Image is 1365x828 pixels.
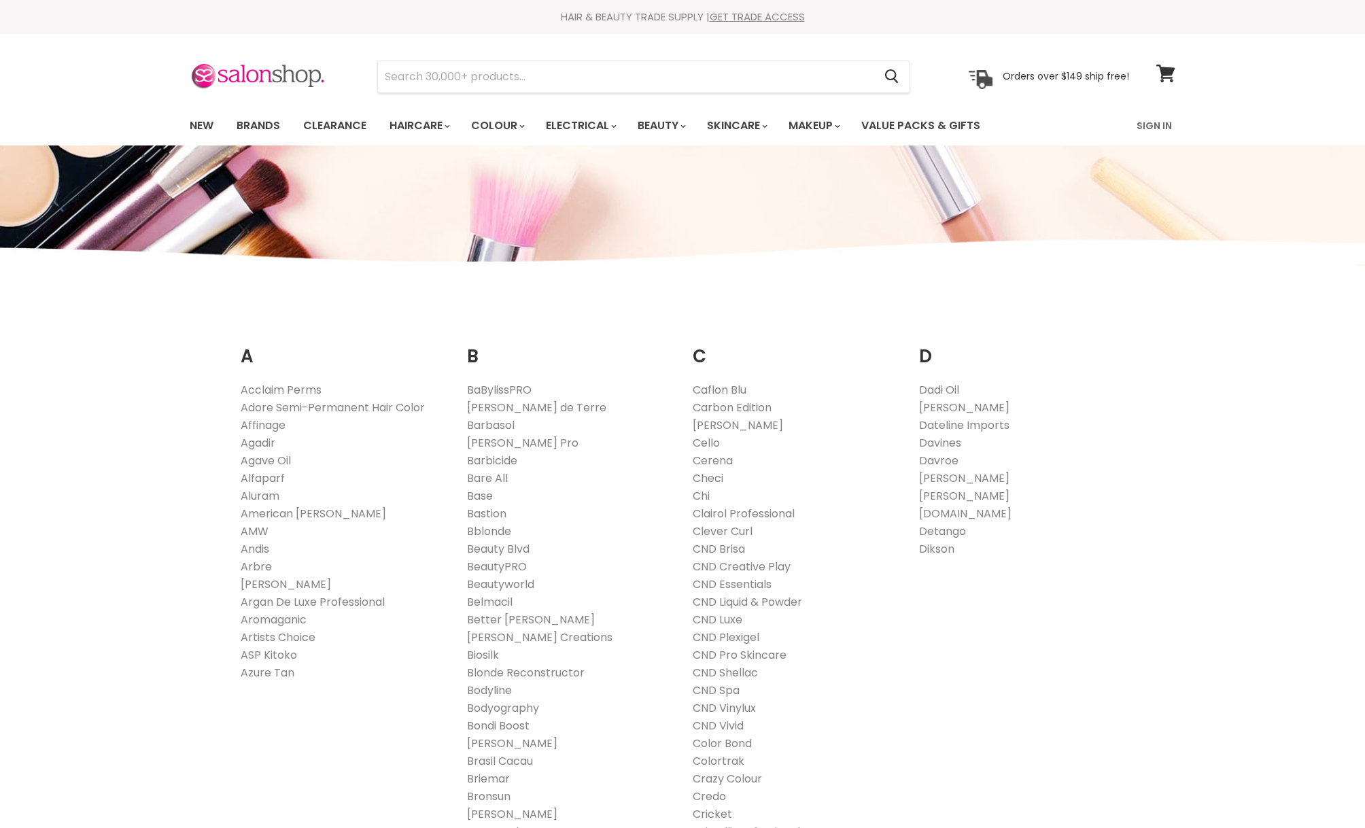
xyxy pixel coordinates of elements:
[1128,111,1180,140] a: Sign In
[710,10,805,24] a: GET TRADE ACCESS
[241,665,294,680] a: Azure Tan
[467,559,527,574] a: BeautyPRO
[467,470,508,486] a: Bare All
[693,718,744,734] a: CND Vivid
[874,61,910,92] button: Search
[241,400,425,415] a: Adore Semi-Permanent Hair Color
[693,576,772,592] a: CND Essentials
[919,523,966,539] a: Detango
[226,111,290,140] a: Brands
[1003,70,1129,82] p: Orders over $149 ship free!
[693,470,723,486] a: Checi
[536,111,625,140] a: Electrical
[467,700,539,716] a: Bodyography
[467,382,532,398] a: BaBylissPRO
[467,789,511,804] a: Bronsun
[693,559,791,574] a: CND Creative Play
[241,559,272,574] a: Arbre
[467,523,511,539] a: Bblonde
[697,111,776,140] a: Skincare
[467,771,510,787] a: Briemar
[467,506,506,521] a: Bastion
[467,576,534,592] a: Beautyworld
[467,435,578,451] a: [PERSON_NAME] Pro
[467,665,585,680] a: Blonde Reconstructor
[693,382,746,398] a: Caflon Blu
[693,789,726,804] a: Credo
[241,594,385,610] a: Argan De Luxe Professional
[693,771,762,787] a: Crazy Colour
[241,435,275,451] a: Agadir
[173,10,1192,24] div: HAIR & BEAUTY TRADE SUPPLY |
[693,453,733,468] a: Cerena
[693,806,732,822] a: Cricket
[778,111,848,140] a: Makeup
[241,523,269,539] a: AMW
[693,506,795,521] a: Clairol Professional
[919,453,958,468] a: Davroe
[467,453,517,468] a: Barbicide
[467,647,499,663] a: Biosilk
[919,541,954,557] a: Dikson
[467,612,595,627] a: Better [PERSON_NAME]
[693,629,759,645] a: CND Plexigel
[693,435,720,451] a: Cello
[467,718,530,734] a: Bondi Boost
[379,111,458,140] a: Haircare
[377,61,910,93] form: Product
[627,111,694,140] a: Beauty
[241,417,286,433] a: Affinage
[919,470,1009,486] a: [PERSON_NAME]
[919,435,961,451] a: Davines
[693,488,710,504] a: Chi
[919,382,959,398] a: Dadi Oil
[693,417,783,433] a: [PERSON_NAME]
[851,111,990,140] a: Value Packs & Gifts
[467,683,512,698] a: Bodyline
[693,700,756,716] a: CND Vinylux
[693,541,745,557] a: CND Brisa
[919,488,1009,504] a: [PERSON_NAME]
[919,325,1125,370] h2: D
[693,753,744,769] a: Colortrak
[919,506,1012,521] a: [DOMAIN_NAME]
[467,753,533,769] a: Brasil Cacau
[241,629,315,645] a: Artists Choice
[241,488,279,504] a: Aluram
[693,665,758,680] a: CND Shellac
[467,736,557,751] a: [PERSON_NAME]
[693,736,752,751] a: Color Bond
[467,541,530,557] a: Beauty Blvd
[241,541,269,557] a: Andis
[467,594,513,610] a: Belmacil
[693,325,899,370] h2: C
[241,382,322,398] a: Acclaim Perms
[693,523,753,539] a: Clever Curl
[241,612,307,627] a: Aromaganic
[461,111,533,140] a: Colour
[467,400,606,415] a: [PERSON_NAME] de Terre
[241,576,331,592] a: [PERSON_NAME]
[693,612,742,627] a: CND Luxe
[467,488,493,504] a: Base
[173,106,1192,145] nav: Main
[293,111,377,140] a: Clearance
[467,806,557,822] a: [PERSON_NAME]
[1297,764,1351,814] iframe: Gorgias live chat messenger
[467,417,515,433] a: Barbasol
[241,647,297,663] a: ASP Kitoko
[179,111,224,140] a: New
[693,683,740,698] a: CND Spa
[241,470,285,486] a: Alfaparf
[693,647,787,663] a: CND Pro Skincare
[241,506,386,521] a: American [PERSON_NAME]
[467,629,612,645] a: [PERSON_NAME] Creations
[179,106,1060,145] ul: Main menu
[693,400,772,415] a: Carbon Edition
[241,453,291,468] a: Agave Oil
[467,325,673,370] h2: B
[378,61,874,92] input: Search
[919,400,1009,415] a: [PERSON_NAME]
[693,594,802,610] a: CND Liquid & Powder
[919,417,1009,433] a: Dateline Imports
